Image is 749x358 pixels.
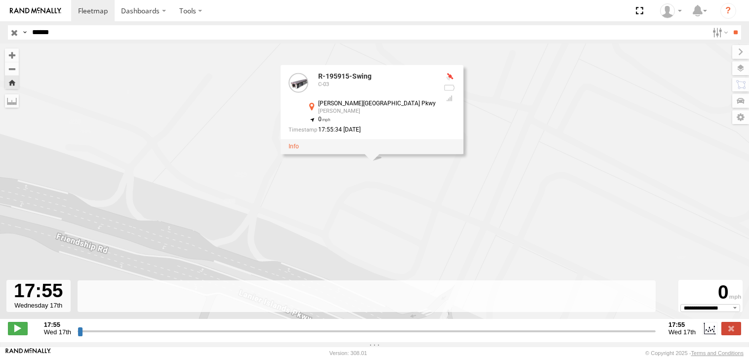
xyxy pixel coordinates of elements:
[721,322,741,335] label: Close
[691,350,744,356] a: Terms and Conditions
[318,116,331,123] span: 0
[330,350,367,356] div: Version: 308.01
[10,7,61,14] img: rand-logo.svg
[318,82,436,88] div: C-03
[44,321,71,328] strong: 17:55
[444,84,456,92] div: No battery health information received from this device.
[289,143,299,150] a: View Asset Details
[318,73,436,81] div: R-195915-Swing
[44,328,71,336] span: Wed 17th Sep 2025
[444,73,456,81] div: No GPS Fix
[444,94,456,102] div: Last Event GSM Signal Strength
[668,328,696,336] span: Wed 17th Sep 2025
[645,350,744,356] div: © Copyright 2025 -
[668,321,696,328] strong: 17:55
[680,281,741,304] div: 0
[8,322,28,335] label: Play/Stop
[21,25,29,40] label: Search Query
[5,348,51,358] a: Visit our Website
[732,110,749,124] label: Map Settings
[657,3,685,18] div: Lisa Reeves
[708,25,730,40] label: Search Filter Options
[5,76,19,89] button: Zoom Home
[720,3,736,19] i: ?
[5,48,19,62] button: Zoom in
[5,62,19,76] button: Zoom out
[289,127,436,133] div: Date/time of location update
[318,101,436,107] div: [PERSON_NAME][GEOGRAPHIC_DATA] Pkwy
[5,94,19,108] label: Measure
[318,108,436,114] div: [PERSON_NAME]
